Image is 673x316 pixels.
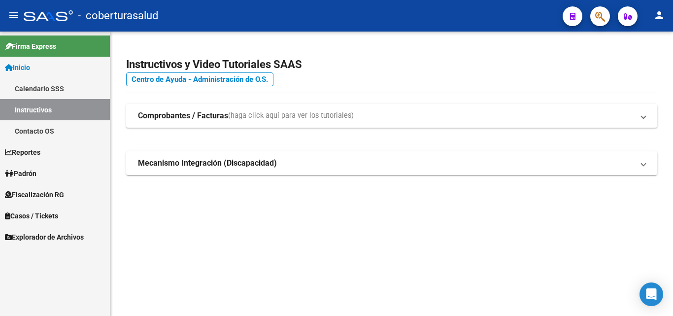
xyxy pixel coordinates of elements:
[5,189,64,200] span: Fiscalización RG
[126,55,657,74] h2: Instructivos y Video Tutoriales SAAS
[126,72,273,86] a: Centro de Ayuda - Administración de O.S.
[5,168,36,179] span: Padrón
[639,282,663,306] div: Open Intercom Messenger
[5,41,56,52] span: Firma Express
[5,147,40,158] span: Reportes
[78,5,158,27] span: - coberturasalud
[5,62,30,73] span: Inicio
[138,158,277,169] strong: Mecanismo Integración (Discapacidad)
[8,9,20,21] mat-icon: menu
[126,104,657,128] mat-expansion-panel-header: Comprobantes / Facturas(haga click aquí para ver los tutoriales)
[228,110,354,121] span: (haga click aquí para ver los tutoriales)
[5,211,58,221] span: Casos / Tickets
[126,151,657,175] mat-expansion-panel-header: Mecanismo Integración (Discapacidad)
[5,232,84,243] span: Explorador de Archivos
[138,110,228,121] strong: Comprobantes / Facturas
[653,9,665,21] mat-icon: person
